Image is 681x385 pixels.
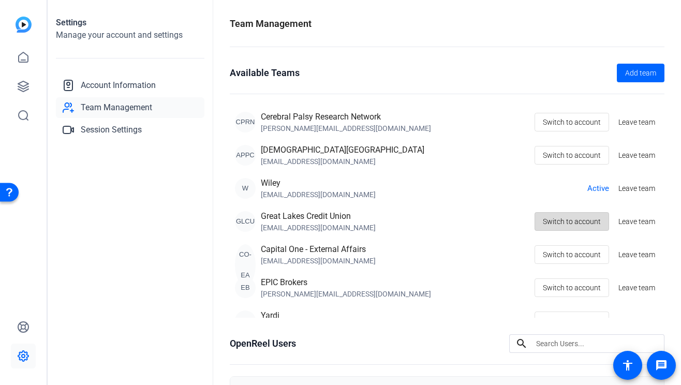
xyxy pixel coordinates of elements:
button: Switch to account [535,245,609,264]
button: Leave team [614,113,659,131]
div: EB [235,277,256,298]
div: [DEMOGRAPHIC_DATA][GEOGRAPHIC_DATA] [261,144,424,156]
span: Leave team [618,283,655,293]
span: Account Information [81,79,156,92]
h1: Settings [56,17,204,29]
span: Add team [625,68,656,79]
span: Active [587,183,609,195]
div: [EMAIL_ADDRESS][DOMAIN_NAME] [261,256,376,266]
span: Leave team [618,150,655,161]
span: Switch to account [543,311,601,331]
button: Leave team [614,312,659,330]
div: [PERSON_NAME][EMAIL_ADDRESS][DOMAIN_NAME] [261,123,431,134]
button: Add team [617,64,664,82]
button: Switch to account [535,146,609,165]
button: Switch to account [535,312,609,330]
button: Leave team [614,146,659,165]
div: Capital One - External Affairs [261,243,376,256]
h1: Available Teams [230,66,300,80]
h1: Team Management [230,17,312,31]
button: Leave team [614,179,659,198]
span: Switch to account [543,112,601,132]
div: [PERSON_NAME][EMAIL_ADDRESS][DOMAIN_NAME] [261,289,431,299]
button: Switch to account [535,212,609,231]
input: Search Users... [536,337,656,350]
span: Leave team [618,216,655,227]
div: EPIC Brokers [261,276,431,289]
span: Switch to account [543,145,601,165]
div: [EMAIL_ADDRESS][DOMAIN_NAME] [261,223,376,233]
div: Yardi [261,309,486,322]
div: Y [235,310,256,331]
div: W [235,178,256,199]
h2: Manage your account and settings [56,29,204,41]
div: Great Lakes Credit Union [261,210,376,223]
span: Leave team [618,117,655,128]
mat-icon: accessibility [621,359,634,372]
mat-icon: message [655,359,668,372]
div: Cerebral Palsy Research Network [261,111,431,123]
mat-icon: search [509,337,534,350]
div: Wiley [261,177,376,189]
a: Account Information [56,75,204,96]
span: Switch to account [543,212,601,231]
button: Switch to account [535,278,609,297]
h1: OpenReel Users [230,336,296,351]
a: Team Management [56,97,204,118]
img: blue-gradient.svg [16,17,32,33]
a: Session Settings [56,120,204,140]
div: [EMAIL_ADDRESS][DOMAIN_NAME] [261,189,376,200]
div: CO-EA [235,244,256,286]
span: Leave team [618,316,655,327]
span: Switch to account [543,245,601,264]
span: Switch to account [543,278,601,298]
button: Leave team [614,278,659,297]
div: CPRN [235,112,256,132]
button: Leave team [614,245,659,264]
span: Team Management [81,101,152,114]
button: Switch to account [535,113,609,131]
span: Leave team [618,183,655,194]
div: [EMAIL_ADDRESS][DOMAIN_NAME] [261,156,424,167]
span: Session Settings [81,124,142,136]
div: GLCU [235,211,256,232]
div: APPC [235,145,256,166]
span: Leave team [618,249,655,260]
button: Leave team [614,212,659,231]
